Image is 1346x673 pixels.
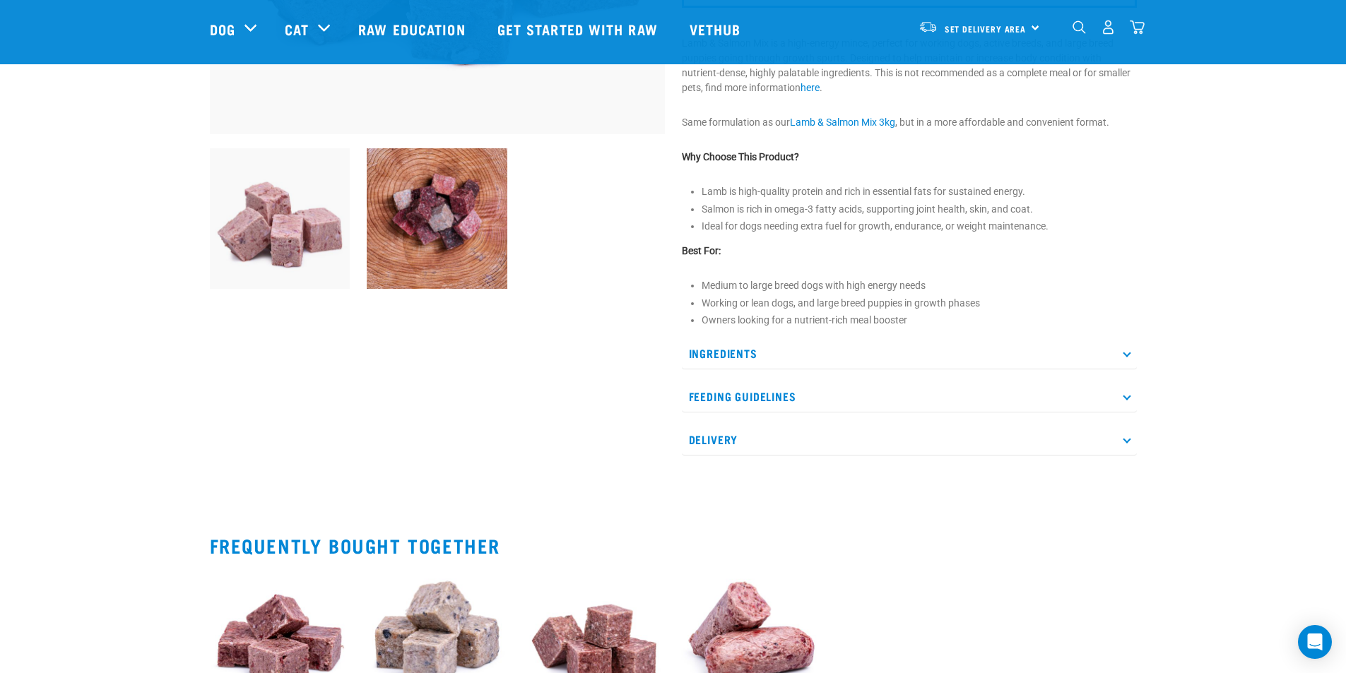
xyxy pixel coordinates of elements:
[210,148,350,289] img: 1029 Lamb Salmon Mix 01
[682,151,799,162] strong: Why Choose This Product?
[344,1,483,57] a: Raw Education
[919,20,938,33] img: van-moving.png
[1101,20,1116,35] img: user.png
[702,313,1137,328] li: Owners looking for a nutrient-rich meal booster
[682,36,1137,95] p: Lamb & Salmon Mix is a high-energy mince, perfect for working dogs, active breeds, and large bree...
[702,278,1137,293] li: Medium to large breed dogs with high energy needs
[702,296,1137,311] li: Working or lean dogs, and large breed puppies in growth phases
[367,148,507,289] img: Assortment Of Different Mixed Meat Cubes
[1073,20,1086,34] img: home-icon-1@2x.png
[702,219,1137,234] li: Ideal for dogs needing extra fuel for growth, endurance, or weight maintenance.
[682,115,1137,130] p: Same formulation as our , but in a more affordable and convenient format.
[210,18,235,40] a: Dog
[801,82,820,93] a: here
[682,381,1137,412] p: Feeding Guidelines
[285,18,309,40] a: Cat
[702,202,1137,217] li: Salmon is rich in omega-3 fatty acids, supporting joint health, skin, and coat.
[675,1,759,57] a: Vethub
[682,338,1137,369] p: Ingredients
[1298,625,1332,659] div: Open Intercom Messenger
[682,424,1137,455] p: Delivery
[1130,20,1145,35] img: home-icon@2x.png
[210,535,1137,556] h2: Frequently bought together
[483,1,675,57] a: Get started with Raw
[790,117,895,128] a: Lamb & Salmon Mix 3kg
[702,184,1137,199] li: Lamb is high-quality protein and rich in essential fats for sustained energy.
[682,245,721,256] strong: Best For:
[945,26,1027,31] span: Set Delivery Area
